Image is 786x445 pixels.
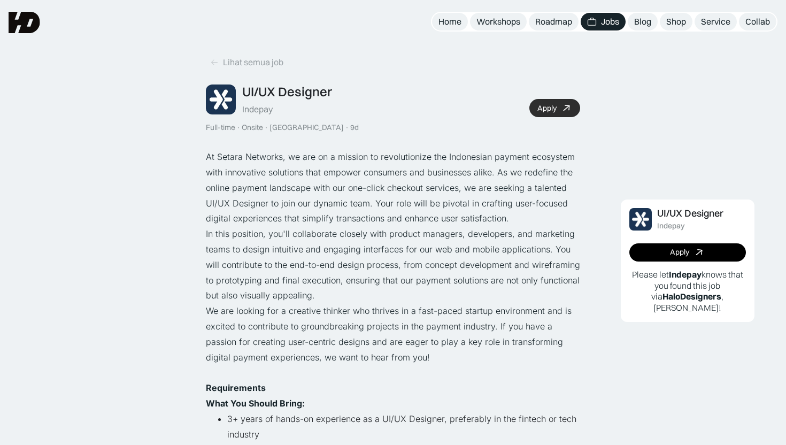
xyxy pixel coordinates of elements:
[669,269,702,280] b: Indepay
[628,13,658,30] a: Blog
[345,123,349,132] div: ·
[206,53,288,71] a: Lihat semua job
[537,104,557,113] div: Apply
[223,57,283,68] div: Lihat semua job
[206,382,305,409] strong: Requirements What You Should Bring:
[666,16,686,27] div: Shop
[529,13,579,30] a: Roadmap
[264,123,268,132] div: ·
[695,13,737,30] a: Service
[657,208,723,219] div: UI/UX Designer
[242,104,273,115] div: Indepay
[701,16,730,27] div: Service
[350,123,359,132] div: 9d
[242,84,332,99] div: UI/UX Designer
[206,303,580,365] p: We are looking for a creative thinker who thrives in a fast-paced startup environment and is exci...
[206,226,580,303] p: In this position, you'll collaborate closely with product managers, developers, and marketing tea...
[535,16,572,27] div: Roadmap
[227,411,580,442] li: 3+ years of hands-on experience as a UI/UX Designer, preferably in the fintech or tech industry
[629,243,746,262] a: Apply
[745,16,770,27] div: Collab
[662,291,721,302] b: HaloDesigners
[438,16,461,27] div: Home
[629,269,746,313] p: Please let knows that you found this job via , [PERSON_NAME]!
[206,149,580,226] p: At Setara Networks, we are on a mission to revolutionize the Indonesian payment ecosystem with in...
[581,13,626,30] a: Jobs
[432,13,468,30] a: Home
[236,123,241,132] div: ·
[269,123,344,132] div: [GEOGRAPHIC_DATA]
[657,221,685,231] div: Indepay
[660,13,692,30] a: Shop
[476,16,520,27] div: Workshops
[206,365,580,380] p: ‍
[739,13,776,30] a: Collab
[242,123,263,132] div: Onsite
[206,380,580,411] p: ‍
[670,248,689,257] div: Apply
[601,16,619,27] div: Jobs
[629,208,652,231] img: Job Image
[206,123,235,132] div: Full-time
[634,16,651,27] div: Blog
[529,99,580,117] a: Apply
[470,13,527,30] a: Workshops
[206,85,236,114] img: Job Image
